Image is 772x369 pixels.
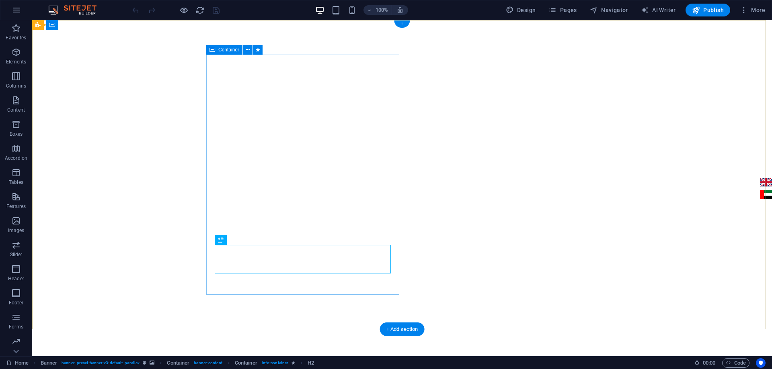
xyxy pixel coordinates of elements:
span: Publish [692,6,724,14]
p: Forms [9,324,23,330]
span: Pages [548,6,577,14]
span: Click to select. Double-click to edit [167,358,189,368]
div: Design (Ctrl+Alt+Y) [503,4,539,16]
p: Slider [10,251,23,258]
span: Click to select. Double-click to edit [41,358,57,368]
p: Columns [6,83,26,89]
span: Design [506,6,536,14]
button: Publish [686,4,730,16]
span: More [740,6,765,14]
i: Reload page [195,6,205,15]
a: Click to cancel selection. Double-click to open Pages [6,358,29,368]
p: Tables [9,179,23,186]
button: Navigator [587,4,631,16]
button: Click here to leave preview mode and continue editing [179,5,189,15]
i: This element contains a background [150,361,154,365]
span: . info-container [261,358,288,368]
div: + [394,20,410,28]
p: Images [8,227,25,234]
i: Element contains an animation [292,361,295,365]
p: Features [6,203,26,210]
i: On resize automatically adjust zoom level to fit chosen device. [396,6,404,14]
span: Container [218,47,239,52]
button: Design [503,4,539,16]
span: . banner .preset-banner-v3-default .parallax [60,358,140,368]
span: 00 00 [703,358,715,368]
p: Accordion [5,155,27,161]
p: Boxes [10,131,23,137]
i: This element is a customizable preset [143,361,146,365]
p: Elements [6,59,27,65]
span: AI Writer [641,6,676,14]
button: Pages [545,4,580,16]
p: Footer [9,300,23,306]
button: More [737,4,768,16]
button: AI Writer [638,4,679,16]
h6: 100% [376,5,388,15]
button: reload [195,5,205,15]
div: + Add section [380,322,425,336]
span: Click to select. Double-click to edit [308,358,314,368]
button: 100% [363,5,392,15]
span: Click to select. Double-click to edit [235,358,257,368]
span: Code [726,358,746,368]
button: Code [722,358,749,368]
span: : [708,360,710,366]
p: Header [8,275,24,282]
nav: breadcrumb [41,358,314,368]
img: Editor Logo [46,5,107,15]
p: Favorites [6,35,26,41]
p: Content [7,107,25,113]
h6: Session time [694,358,716,368]
span: . banner-content [193,358,222,368]
span: Navigator [590,6,628,14]
button: Usercentrics [756,358,766,368]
